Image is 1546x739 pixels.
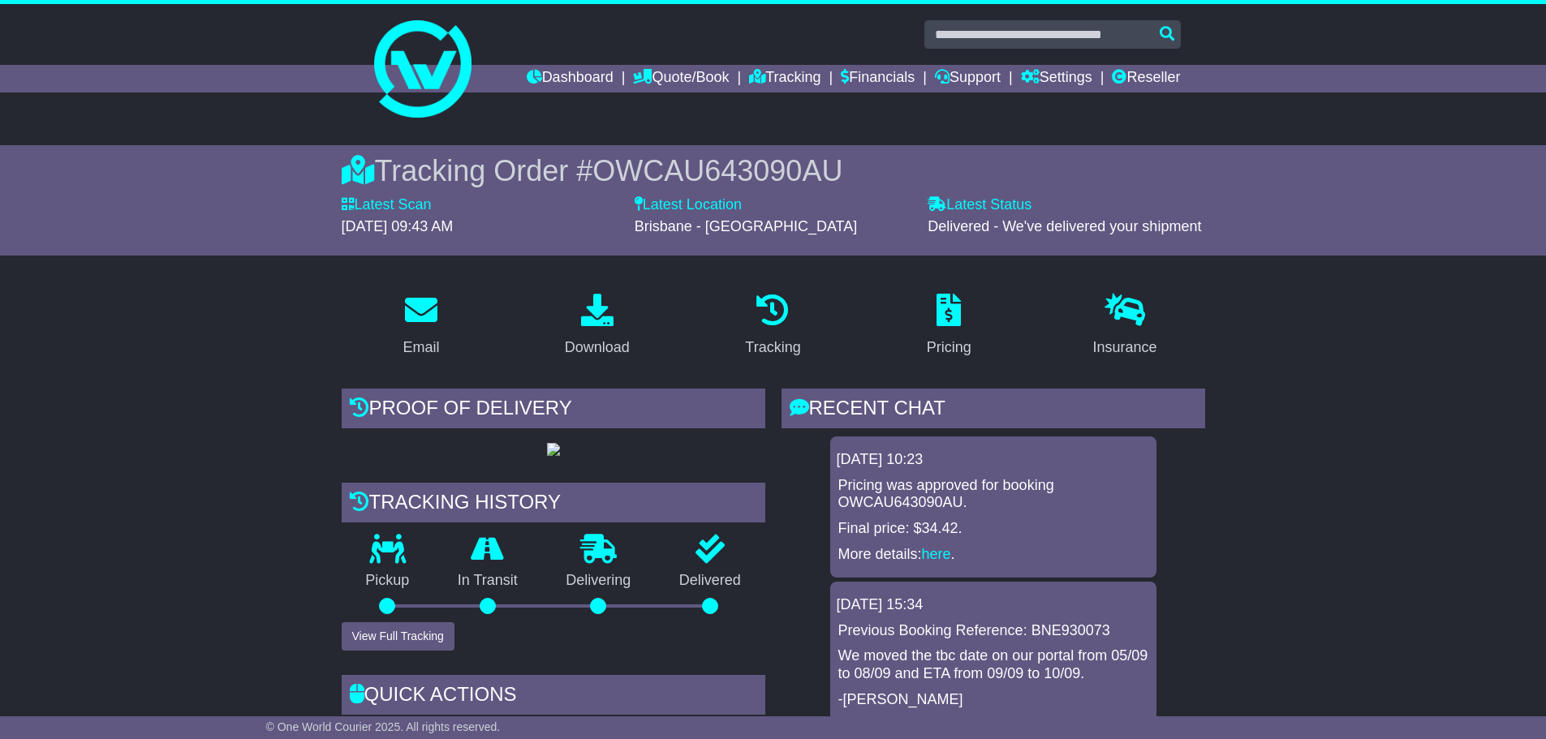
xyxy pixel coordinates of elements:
div: Download [565,337,630,359]
p: Delivering [542,572,656,590]
a: Settings [1021,65,1092,92]
p: Previous Booking Reference: BNE930073 [838,622,1148,640]
a: Tracking [749,65,820,92]
p: -[PERSON_NAME] [838,691,1148,709]
p: Pricing was approved for booking OWCAU643090AU. [838,477,1148,512]
p: Pickup [342,572,434,590]
div: Tracking [745,337,800,359]
div: RECENT CHAT [782,389,1205,432]
div: Tracking Order # [342,153,1205,188]
label: Latest Scan [342,196,432,214]
p: Delivered [655,572,765,590]
div: Tracking history [342,483,765,526]
div: Insurance [1093,337,1157,359]
a: Insurance [1083,288,1168,364]
a: Support [935,65,1001,92]
div: [DATE] 15:34 [837,596,1150,614]
span: Brisbane - [GEOGRAPHIC_DATA] [635,218,857,234]
a: Dashboard [527,65,614,92]
span: Delivered - We've delivered your shipment [928,218,1201,234]
div: Proof of Delivery [342,389,765,432]
p: In Transit [433,572,542,590]
a: Reseller [1112,65,1180,92]
p: More details: . [838,546,1148,564]
button: View Full Tracking [342,622,454,651]
a: here [922,546,951,562]
a: Quote/Book [633,65,729,92]
span: [DATE] 09:43 AM [342,218,454,234]
div: Email [403,337,439,359]
a: Tracking [734,288,811,364]
a: Financials [841,65,915,92]
div: [DATE] 10:23 [837,451,1150,469]
p: We moved the tbc date on our portal from 05/09 to 08/09 and ETA from 09/09 to 10/09. [838,647,1148,682]
label: Latest Status [928,196,1031,214]
p: Final price: $34.42. [838,520,1148,538]
a: Pricing [916,288,982,364]
span: OWCAU643090AU [592,154,842,187]
span: © One World Courier 2025. All rights reserved. [266,720,501,733]
a: Email [392,288,450,364]
a: Download [554,288,640,364]
img: GetPodImage [547,443,560,456]
div: Pricing [927,337,971,359]
label: Latest Location [635,196,742,214]
div: Quick Actions [342,675,765,719]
